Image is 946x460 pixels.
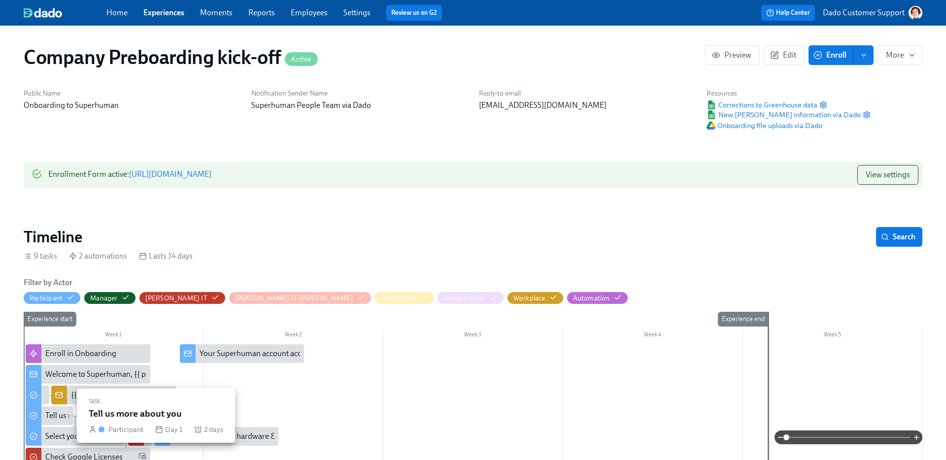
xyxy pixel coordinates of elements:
button: Search [876,227,922,247]
div: Tell us more about you [26,406,73,425]
div: Enroll in Onboarding [26,344,150,363]
button: Dado Customer Support [823,6,922,20]
h6: Public Name [24,89,239,98]
a: Google SheetNew [PERSON_NAME] information via Dado [707,110,861,120]
button: Enroll [809,45,854,65]
button: Workplace [507,292,563,304]
a: Employees [291,8,328,17]
div: [PERSON_NAME] IT [PERSON_NAME] [235,294,353,303]
a: Home [106,8,128,17]
span: Preview [713,50,751,60]
button: Manager [84,292,135,304]
div: Tell us more about you [45,410,121,421]
a: Reports [248,8,275,17]
a: Google SheetCorrections to Greenhouse data [707,100,817,110]
a: Moments [200,8,233,17]
div: Hide P-Pod Slack [381,294,416,303]
div: Select your equipment [26,427,124,446]
div: Your Superhuman account access [180,344,304,363]
span: View settings [866,170,910,180]
button: Preview [705,45,760,65]
a: dado [24,8,106,18]
button: Participant [24,292,80,304]
img: AATXAJw-nxTkv1ws5kLOi-TQIsf862R-bs_0p3UQSuGH=s96-c [909,6,922,20]
a: Review us on G2 [391,8,437,18]
div: Hide Workplace [513,294,545,303]
button: View settings [857,165,918,185]
a: Settings [343,8,371,17]
span: 2 days [204,424,223,435]
div: Hide Automation [573,294,610,303]
button: P-Pod Slack [375,292,434,304]
div: Week 2 [203,329,383,342]
div: Hide Status tracker [443,294,486,303]
span: Onboarding file uploads via Dado [707,121,822,131]
button: Status tracker [438,292,504,304]
span: Search [883,232,915,242]
button: More [878,45,922,65]
a: [URL][DOMAIN_NAME] [129,169,211,179]
div: Week 1 [24,329,203,342]
img: Google Drive [707,122,715,130]
div: Lasts 14 days [139,251,193,262]
div: Your Superhuman account access [200,348,312,359]
div: 9 tasks [24,251,57,262]
h1: Company Preboarding kick-off [24,45,318,69]
span: New [PERSON_NAME] information via Dado [707,110,861,120]
div: Welcome to Superhuman, {{ participant.firstName }}! 💜 [26,365,150,384]
div: Hide Manager [90,294,117,303]
div: Task [89,396,223,407]
div: Experience end [718,312,769,327]
span: Help Center [766,8,810,18]
div: Experience start [24,312,76,327]
div: Hide Participant [30,294,63,303]
button: Help Center [761,5,815,21]
a: Google DriveOnboarding file uploads via Dado [707,121,822,131]
button: Edit [764,45,805,65]
span: Corrections to Greenhouse data [707,100,817,110]
h6: Notification Sender Name [251,89,467,98]
div: {{ participant.fullName }}'s nationality [51,386,176,404]
button: enroll [854,45,874,65]
h5: Tell us more about you [89,407,223,420]
button: [PERSON_NAME] IT [139,292,225,304]
div: Week 3 [383,329,563,342]
div: Week 5 [743,329,922,342]
div: Welcome to Superhuman, {{ participant.firstName }}! 💜 [45,369,235,380]
button: Review us on G2 [386,5,442,21]
p: Onboarding to Superhuman [24,100,239,111]
div: {{ participant.fullName }}'s nationality [71,390,198,400]
h6: Filter by Actor [24,277,72,288]
h6: Reply-to email [479,89,695,98]
span: Edit [772,50,796,60]
h6: Resources [707,89,871,98]
div: Participant [108,424,143,435]
span: More [886,50,914,60]
img: dado [24,8,62,18]
img: Google Sheet [707,100,716,109]
img: Google Sheet [707,110,716,119]
div: Enroll in Onboarding [45,348,116,359]
a: Experiences [143,8,184,17]
div: Hide Jones IT [145,294,207,303]
div: Week 4 [563,329,743,342]
span: Active [285,56,317,63]
button: Automation [567,292,628,304]
span: Enroll [815,50,846,60]
button: [PERSON_NAME] IT [PERSON_NAME] [229,292,371,304]
div: Day 1 [155,424,182,435]
h2: Timeline [24,227,82,247]
div: 2 automations [69,251,127,262]
p: Dado Customer Support [823,7,905,18]
p: [EMAIL_ADDRESS][DOMAIN_NAME] [479,100,695,111]
div: Enrollment Form active : [48,165,211,185]
p: Superhuman People Team via Dado [251,100,467,111]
